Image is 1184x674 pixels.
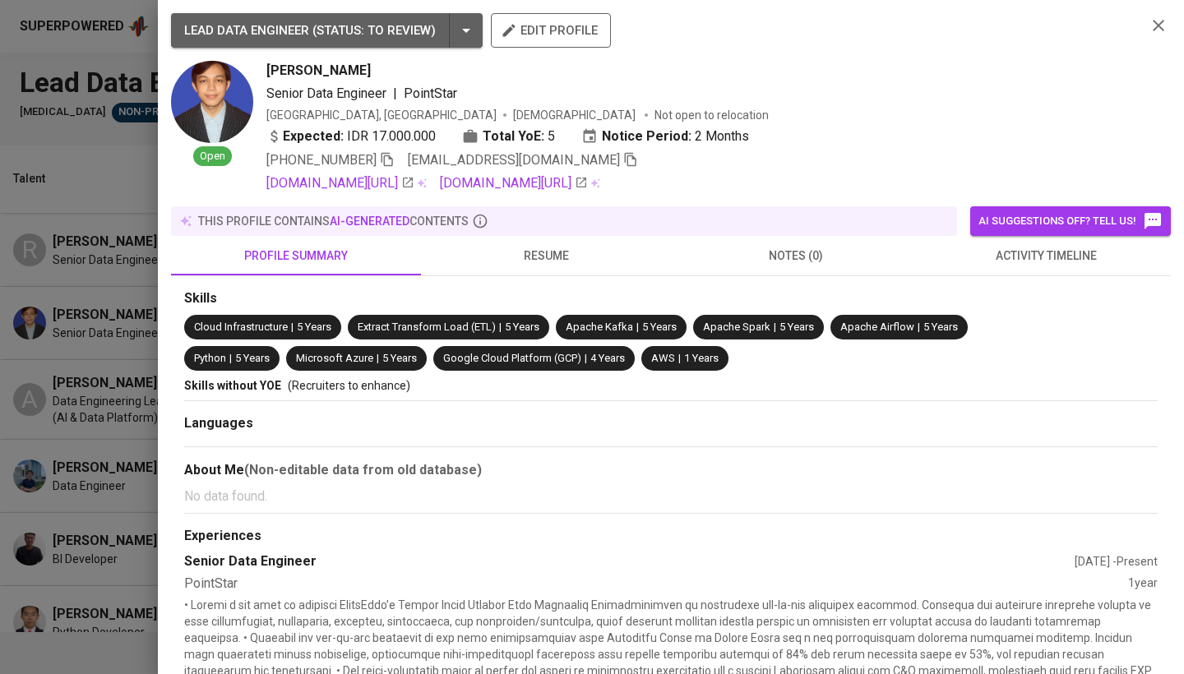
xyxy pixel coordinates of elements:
[382,352,417,364] span: 5 Years
[513,107,638,123] span: [DEMOGRAPHIC_DATA]
[184,487,1158,506] p: No data found.
[181,246,411,266] span: profile summary
[194,352,226,364] span: Python
[636,320,639,335] span: |
[585,351,587,367] span: |
[642,321,677,333] span: 5 Years
[266,107,497,123] div: [GEOGRAPHIC_DATA], [GEOGRAPHIC_DATA]
[581,127,749,146] div: 2 Months
[970,206,1171,236] button: AI suggestions off? Tell us!
[266,173,414,193] a: [DOMAIN_NAME][URL]
[590,352,625,364] span: 4 Years
[483,127,544,146] b: Total YoE:
[184,552,1075,571] div: Senior Data Engineer
[235,352,270,364] span: 5 Years
[779,321,814,333] span: 5 Years
[184,379,281,392] span: Skills without YOE
[1128,575,1158,593] div: 1 year
[602,127,691,146] b: Notice Period:
[393,84,397,104] span: |
[654,107,769,123] p: Not open to relocation
[931,246,1161,266] span: activity timeline
[312,23,436,38] span: ( STATUS : To Review )
[184,460,1158,480] div: About Me
[297,321,331,333] span: 5 Years
[291,320,294,335] span: |
[296,352,373,364] span: Microsoft Azure
[499,320,502,335] span: |
[266,61,371,81] span: [PERSON_NAME]
[431,246,661,266] span: resume
[171,61,253,143] img: bb1be98ccf9b16f0f542b7f816e36444.png
[505,321,539,333] span: 5 Years
[408,152,620,168] span: [EMAIL_ADDRESS][DOMAIN_NAME]
[229,351,232,367] span: |
[684,352,719,364] span: 1 Years
[198,213,469,229] p: this profile contains contents
[193,149,232,164] span: Open
[978,211,1163,231] span: AI suggestions off? Tell us!
[681,246,911,266] span: notes (0)
[491,13,611,48] button: edit profile
[774,320,776,335] span: |
[703,321,770,333] span: Apache Spark
[194,321,288,333] span: Cloud Infrastructure
[1075,553,1158,570] div: [DATE] - Present
[548,127,555,146] span: 5
[566,321,633,333] span: Apache Kafka
[266,85,386,101] span: Senior Data Engineer
[358,321,496,333] span: Extract Transform Load (ETL)
[184,527,1158,546] div: Experiences
[283,127,344,146] b: Expected:
[244,462,482,478] b: (Non-editable data from old database)
[678,351,681,367] span: |
[377,351,379,367] span: |
[918,320,920,335] span: |
[330,215,409,228] span: AI-generated
[443,352,581,364] span: Google Cloud Platform (GCP)
[491,23,611,36] a: edit profile
[184,414,1158,433] div: Languages
[171,13,483,48] button: LEAD DATA ENGINEER (STATUS: To Review)
[440,173,588,193] a: [DOMAIN_NAME][URL]
[266,152,377,168] span: [PHONE_NUMBER]
[923,321,958,333] span: 5 Years
[266,127,436,146] div: IDR 17.000.000
[504,20,598,41] span: edit profile
[288,379,410,392] span: (Recruiters to enhance)
[184,23,309,38] span: LEAD DATA ENGINEER
[651,352,675,364] span: AWS
[184,575,1128,593] div: PointStar
[840,321,914,333] span: Apache Airflow
[404,85,457,101] span: PointStar
[184,289,1158,308] div: Skills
